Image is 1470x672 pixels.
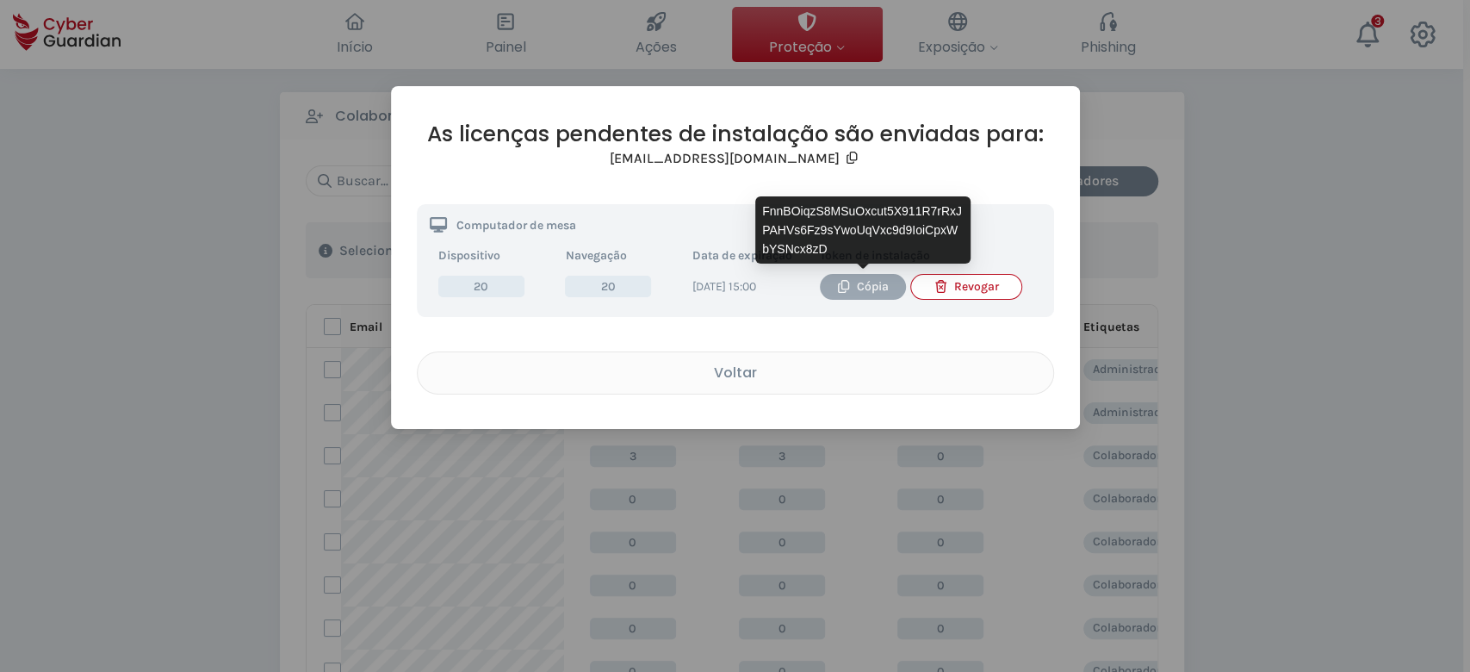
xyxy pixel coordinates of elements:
div: Cópia [833,277,893,296]
th: Data de expiração [684,242,811,270]
th: Navegação [556,242,684,270]
div: FnnBOiqzS8MSuOxcut5X911R7rRxJPAHVs6Fz9sYwoUqVxc9d9IoiCpxWbYSNcx8zD [755,196,971,264]
div: Revogar [924,277,1008,296]
button: Revogar [910,274,1022,300]
p: Computador de mesa [456,220,575,232]
h3: [EMAIL_ADDRESS][DOMAIN_NAME] [609,150,839,167]
span: 20 [438,276,524,297]
h2: As licenças pendentes de instalação são enviadas para: [417,121,1054,147]
span: 20 [565,276,651,297]
td: [DATE] 15:00 [684,270,811,304]
th: Dispositivo [430,242,557,270]
button: Cópia [820,274,906,300]
button: Copy email [843,147,860,170]
div: Voltar [431,362,1040,383]
button: Voltar [417,352,1054,395]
